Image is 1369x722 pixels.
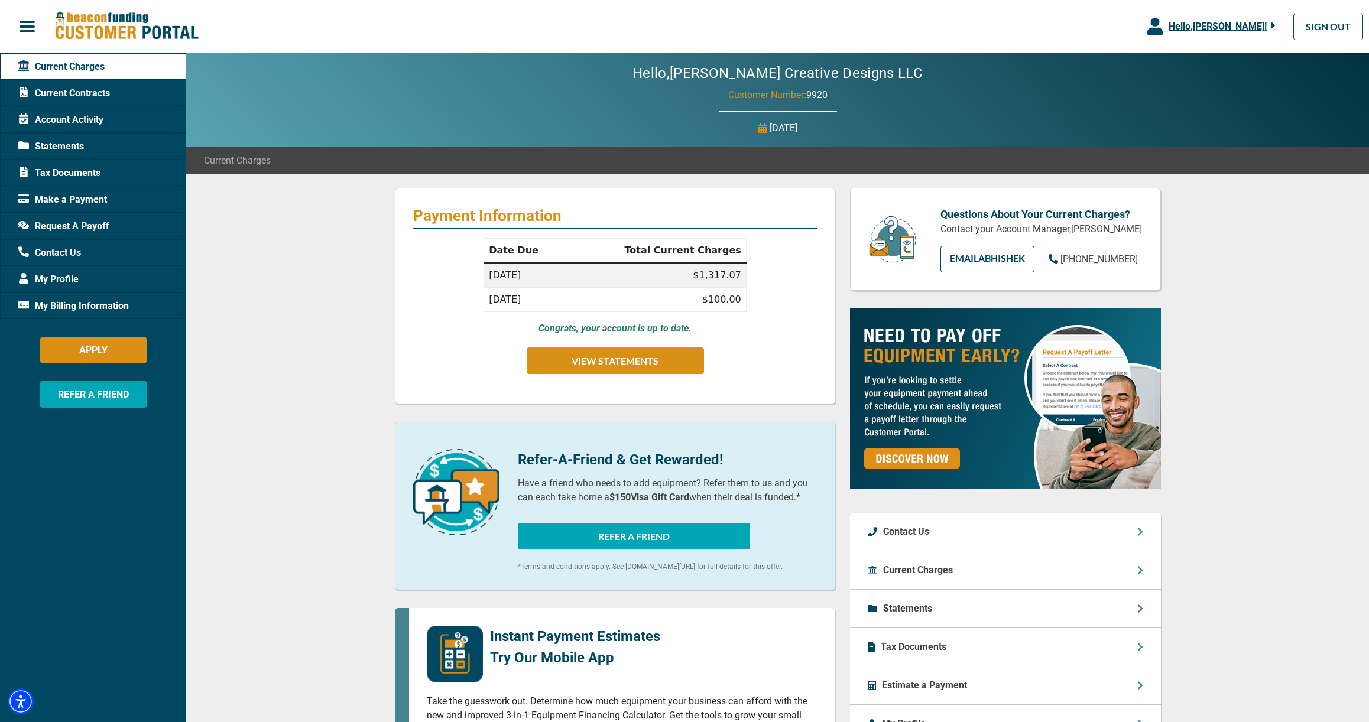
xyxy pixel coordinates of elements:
p: Questions About Your Current Charges? [940,206,1143,222]
p: *Terms and conditions apply. See [DOMAIN_NAME][URL] for full details for this offer. [518,561,817,572]
p: Current Charges [883,563,953,577]
span: [PHONE_NUMBER] [1060,253,1138,265]
img: refer-a-friend-icon.png [413,449,499,535]
img: payoff-ad-px.jpg [850,308,1161,489]
img: Beacon Funding Customer Portal Logo [54,11,199,41]
p: Estimate a Payment [882,678,967,692]
td: [DATE] [484,263,568,288]
img: customer-service.png [866,215,919,264]
th: Total Current Charges [567,239,746,264]
a: [PHONE_NUMBER] [1049,252,1138,266]
span: Current Charges [18,60,105,74]
p: Have a friend who needs to add equipment? Refer them to us and you can each take home a when thei... [518,476,817,505]
p: Refer-A-Friend & Get Rewarded! [518,449,817,470]
span: Make a Payment [18,193,107,207]
p: Congrats, your account is up to date. [538,321,692,336]
p: Contact Us [883,525,929,539]
button: APPLY [40,337,147,363]
div: Accessibility Menu [8,688,34,714]
p: [DATE] [770,121,797,135]
span: My Profile [18,272,79,287]
span: Tax Documents [18,166,100,180]
span: Contact Us [18,246,81,260]
span: 9920 [806,89,828,100]
p: Try Our Mobile App [490,647,660,668]
button: VIEW STATEMENTS [527,347,704,374]
p: Instant Payment Estimates [490,626,660,647]
td: $100.00 [567,288,746,312]
a: SIGN OUT [1293,14,1363,40]
button: REFER A FRIEND [40,381,147,408]
b: $150 Visa Gift Card [609,492,689,503]
p: Payment Information [413,206,817,225]
span: Statements [18,139,84,154]
button: REFER A FRIEND [518,523,750,549]
td: $1,317.07 [567,263,746,288]
span: My Billing Information [18,299,129,313]
span: Account Activity [18,113,103,127]
th: Date Due [484,239,568,264]
img: mobile-app-logo.png [427,626,483,682]
a: EMAILAbhishek [940,246,1034,272]
span: Current Charges [204,154,271,168]
p: Contact your Account Manager, [PERSON_NAME] [940,222,1143,236]
span: Current Contracts [18,86,110,100]
span: Customer Number: [728,89,806,100]
span: Hello, [PERSON_NAME] ! [1169,21,1267,32]
td: [DATE] [484,288,568,312]
span: Request A Payoff [18,219,109,233]
p: Tax Documents [881,640,946,654]
p: Statements [883,601,932,616]
h2: Hello, [PERSON_NAME] Creative Designs LLC [597,65,958,82]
